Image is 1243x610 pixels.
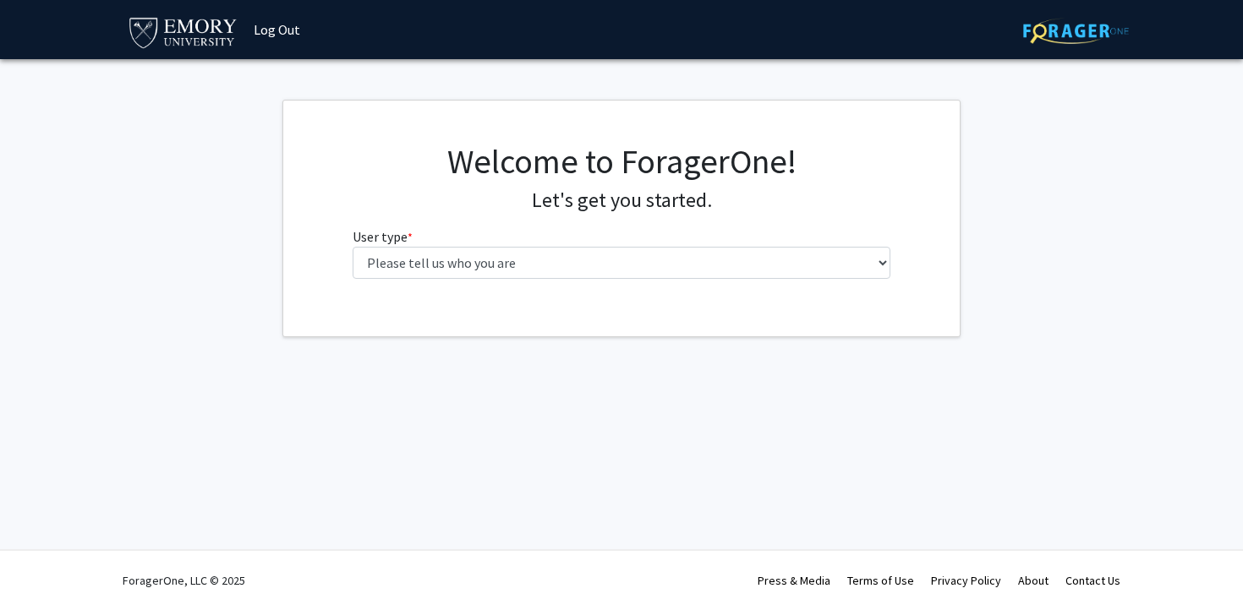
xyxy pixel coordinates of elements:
div: ForagerOne, LLC © 2025 [123,551,245,610]
a: Terms of Use [847,573,914,588]
label: User type [353,226,413,247]
a: Contact Us [1065,573,1120,588]
a: About [1018,573,1049,588]
h4: Let's get you started. [353,188,891,213]
a: Press & Media [758,573,830,588]
iframe: Chat [13,534,72,597]
a: Privacy Policy [931,573,1001,588]
img: Emory University Logo [127,13,239,51]
h1: Welcome to ForagerOne! [353,141,891,182]
img: ForagerOne Logo [1023,18,1129,44]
